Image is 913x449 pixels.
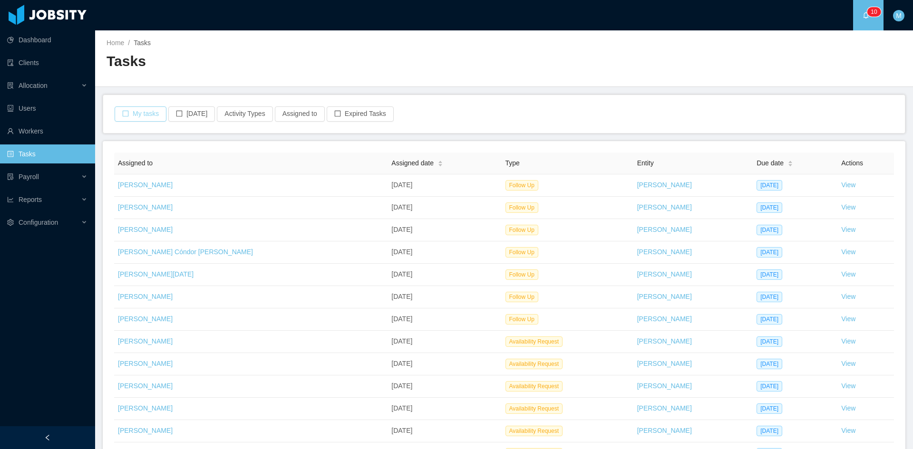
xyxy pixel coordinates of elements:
span: Due date [757,158,784,168]
span: [DATE] [757,403,782,414]
span: [DATE] [757,180,782,191]
a: [PERSON_NAME] [637,382,692,390]
a: View [841,427,855,434]
a: [PERSON_NAME] [637,270,692,278]
button: Assigned to [275,106,325,122]
span: [DATE] [757,269,782,280]
a: [PERSON_NAME] [118,203,173,211]
span: Follow Up [505,314,538,325]
span: [DATE] [757,381,782,392]
i: icon: file-protect [7,173,14,180]
span: / [128,39,130,47]
span: [DATE] [757,202,782,213]
a: [PERSON_NAME] [118,360,173,367]
a: View [841,293,855,300]
span: Payroll [19,173,39,181]
span: Follow Up [505,202,538,213]
i: icon: caret-up [788,159,793,162]
span: Follow Up [505,225,538,235]
sup: 10 [867,7,881,17]
a: View [841,360,855,367]
td: [DATE] [388,197,501,219]
span: Actions [841,159,863,167]
button: icon: borderExpired Tasks [327,106,394,122]
div: Sort [437,159,443,166]
span: Availability Request [505,403,563,414]
span: Entity [637,159,654,167]
i: icon: caret-down [788,163,793,166]
span: Assigned date [391,158,434,168]
i: icon: bell [863,12,869,19]
a: [PERSON_NAME] [637,181,692,189]
h2: Tasks [107,52,504,71]
a: [PERSON_NAME] [118,404,173,412]
a: [PERSON_NAME] [637,226,692,233]
a: [PERSON_NAME] [637,404,692,412]
p: 1 [871,7,874,17]
td: [DATE] [388,241,501,264]
a: View [841,270,855,278]
a: View [841,248,855,256]
td: [DATE] [388,308,501,331]
a: [PERSON_NAME] [118,226,173,233]
span: Availability Request [505,381,563,392]
i: icon: setting [7,219,14,226]
a: View [841,315,855,323]
i: icon: caret-up [438,159,443,162]
a: [PERSON_NAME] [118,181,173,189]
button: icon: borderMy tasks [115,106,166,122]
span: Tasks [134,39,151,47]
span: Follow Up [505,180,538,191]
a: Home [107,39,124,47]
td: [DATE] [388,375,501,398]
td: [DATE] [388,353,501,375]
a: [PERSON_NAME] [118,427,173,434]
a: [PERSON_NAME] [637,248,692,256]
i: icon: line-chart [7,196,14,203]
div: Sort [787,159,793,166]
span: Reports [19,196,42,203]
a: View [841,337,855,345]
span: Availability Request [505,336,563,347]
a: icon: pie-chartDashboard [7,30,87,49]
span: [DATE] [757,426,782,436]
a: [PERSON_NAME] [637,203,692,211]
a: View [841,203,855,211]
span: Configuration [19,219,58,226]
a: [PERSON_NAME] [118,293,173,300]
td: [DATE] [388,219,501,241]
a: icon: robotUsers [7,99,87,118]
a: icon: profileTasks [7,144,87,163]
span: [DATE] [757,359,782,369]
a: [PERSON_NAME] [118,337,173,345]
p: 0 [874,7,877,17]
a: View [841,404,855,412]
span: Availability Request [505,426,563,436]
span: M [896,10,902,21]
a: View [841,382,855,390]
span: [DATE] [757,247,782,258]
span: [DATE] [757,292,782,302]
span: Assigned to [118,159,153,167]
a: [PERSON_NAME] [637,427,692,434]
i: icon: solution [7,82,14,89]
span: Type [505,159,520,167]
a: icon: userWorkers [7,122,87,141]
a: icon: auditClients [7,53,87,72]
a: [PERSON_NAME] [118,315,173,323]
a: [PERSON_NAME] Cóndor [PERSON_NAME] [118,248,253,256]
span: [DATE] [757,225,782,235]
span: Follow Up [505,292,538,302]
span: Availability Request [505,359,563,369]
td: [DATE] [388,331,501,353]
button: icon: border[DATE] [168,106,215,122]
a: [PERSON_NAME] [637,360,692,367]
a: [PERSON_NAME] [637,337,692,345]
a: [PERSON_NAME] [637,293,692,300]
td: [DATE] [388,174,501,197]
span: Follow Up [505,269,538,280]
a: [PERSON_NAME] [637,315,692,323]
a: [PERSON_NAME] [118,382,173,390]
td: [DATE] [388,264,501,286]
a: View [841,226,855,233]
